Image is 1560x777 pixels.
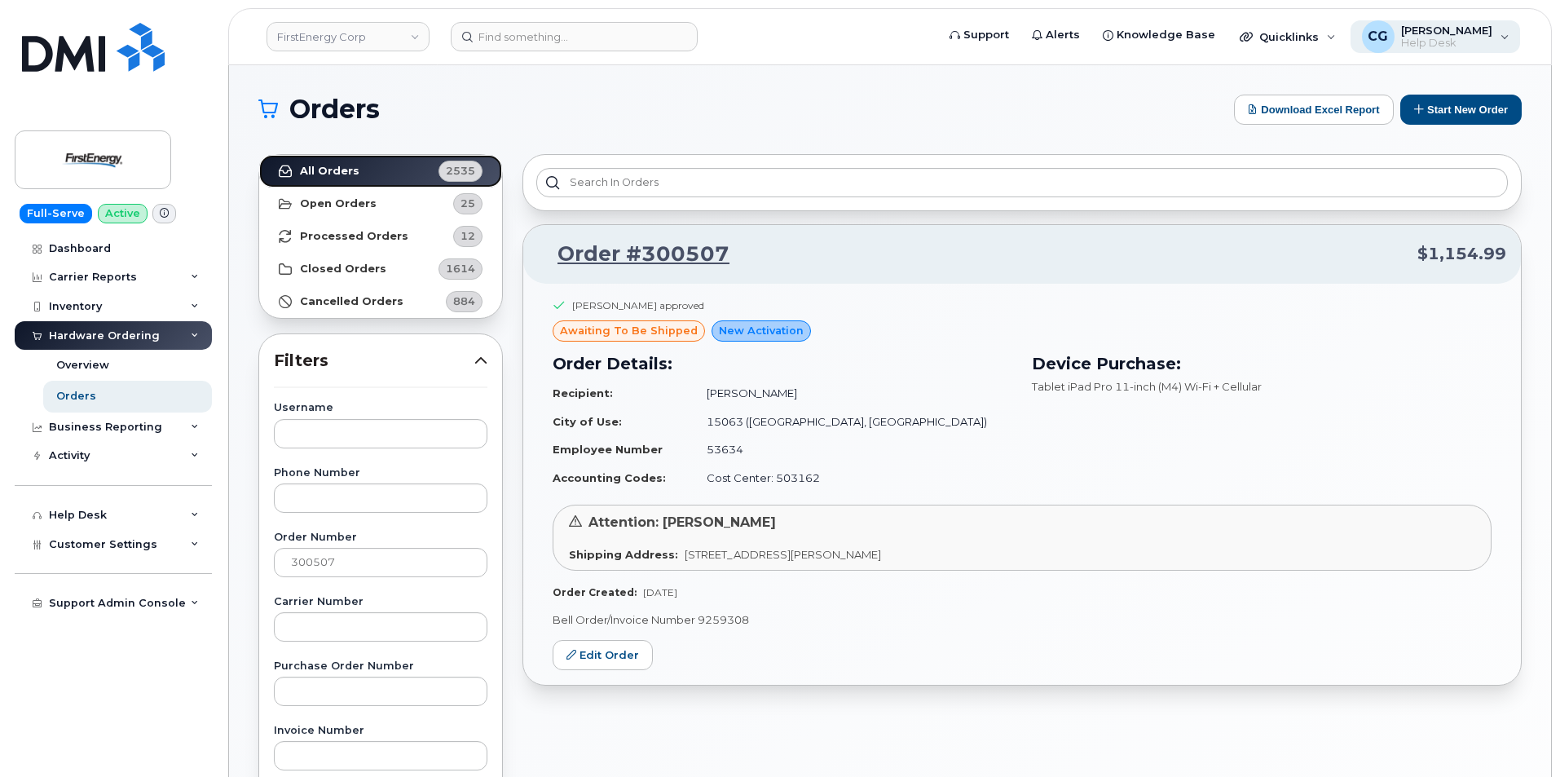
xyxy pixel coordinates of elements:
label: Username [274,403,487,413]
span: 884 [453,294,475,309]
span: Tablet iPad Pro 11-inch (M4) Wi-Fi + Cellular [1032,380,1262,393]
strong: Recipient: [553,386,613,400]
label: Carrier Number [274,597,487,607]
div: [PERSON_NAME] approved [572,298,704,312]
strong: Order Created: [553,586,637,598]
strong: Shipping Address: [569,548,678,561]
label: Purchase Order Number [274,661,487,672]
p: Bell Order/Invoice Number 9259308 [553,612,1492,628]
span: 25 [461,196,475,211]
button: Start New Order [1400,95,1522,125]
label: Order Number [274,532,487,543]
label: Phone Number [274,468,487,479]
strong: Cancelled Orders [300,295,403,308]
span: Orders [289,97,380,121]
strong: Open Orders [300,197,377,210]
span: Filters [274,349,474,373]
iframe: Messenger Launcher [1489,706,1548,765]
a: Order #300507 [538,240,729,269]
span: New Activation [719,323,804,338]
span: Attention: [PERSON_NAME] [588,514,776,530]
span: 1614 [446,261,475,276]
label: Invoice Number [274,726,487,736]
input: Search in orders [536,168,1508,197]
td: 53634 [692,435,1012,464]
strong: Accounting Codes: [553,471,666,484]
td: [PERSON_NAME] [692,379,1012,408]
span: 12 [461,228,475,244]
strong: Processed Orders [300,230,408,243]
span: $1,154.99 [1417,242,1506,266]
strong: Closed Orders [300,263,386,276]
button: Download Excel Report [1234,95,1394,125]
h3: Order Details: [553,351,1012,376]
strong: Employee Number [553,443,663,456]
h3: Device Purchase: [1032,351,1492,376]
span: awaiting to be shipped [560,323,698,338]
span: 2535 [446,163,475,179]
td: 15063 ([GEOGRAPHIC_DATA], [GEOGRAPHIC_DATA]) [692,408,1012,436]
a: Open Orders25 [259,188,502,220]
span: [DATE] [643,586,677,598]
span: [STREET_ADDRESS][PERSON_NAME] [685,548,881,561]
strong: All Orders [300,165,359,178]
a: All Orders2535 [259,155,502,188]
td: Cost Center: 503162 [692,464,1012,492]
strong: City of Use: [553,415,622,428]
a: Cancelled Orders884 [259,285,502,318]
a: Closed Orders1614 [259,253,502,285]
a: Edit Order [553,640,653,670]
a: Processed Orders12 [259,220,502,253]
